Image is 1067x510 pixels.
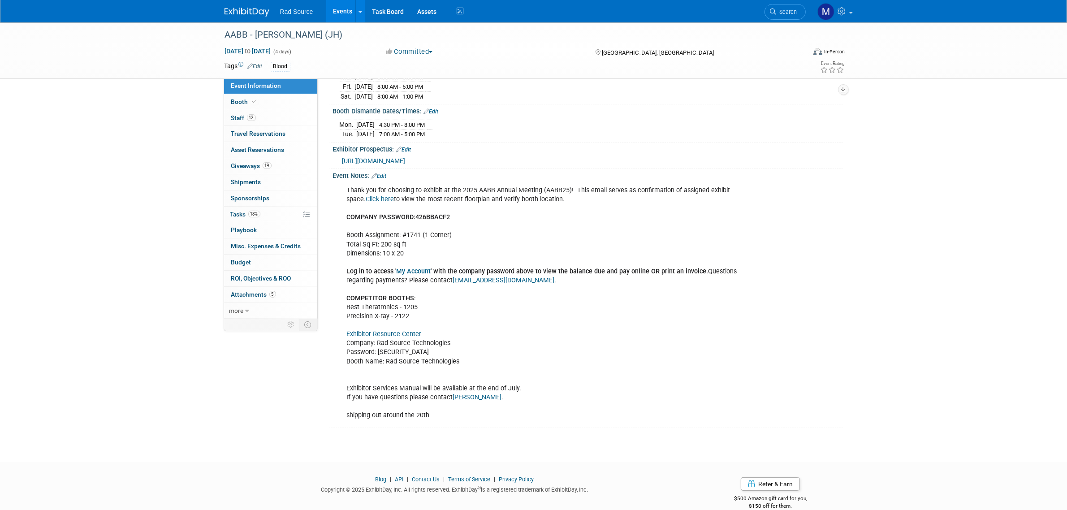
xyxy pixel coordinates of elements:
b: 426BBACF2 [416,213,450,221]
span: 4:30 PM - 8:00 PM [380,121,425,128]
div: Event Rating [820,61,844,66]
a: Privacy Policy [499,476,534,483]
b: Log in to access ' ' with the company password above to view the balance due and pay online OR pr... [347,268,708,275]
td: [DATE] [357,130,375,139]
td: Mon. [340,120,357,130]
div: Exhibitor Prospectus: [333,143,843,154]
b: COMPETITOR [347,294,387,302]
a: more [224,303,317,319]
span: 18% [248,211,260,217]
span: 12 [247,114,256,121]
span: Giveaways [231,162,272,169]
b: COMPANY PASSWORD: [347,213,416,221]
span: Booth [231,98,259,105]
div: Event Notes: [333,169,843,181]
div: Blood [271,62,290,71]
span: Travel Reservations [231,130,286,137]
span: Playbook [231,226,257,233]
a: Edit [424,108,439,115]
td: Fri. [340,82,355,92]
span: Event Information [231,82,281,89]
a: [PERSON_NAME] [453,393,502,401]
a: Misc. Expenses & Credits [224,238,317,254]
span: Shipments [231,178,261,186]
td: Tue. [340,130,357,139]
a: Exhibitor Resource Center [347,330,422,338]
span: | [441,476,447,483]
span: ROI, Objectives & ROO [231,275,291,282]
span: Rad Source [280,8,313,15]
a: Budget [224,255,317,270]
a: Refer & Earn [741,477,800,491]
div: AABB - [PERSON_NAME] (JH) [222,27,792,43]
a: Giveaways19 [224,158,317,174]
a: Edit [372,173,387,179]
a: Shipments [224,174,317,190]
span: 8:00 AM - 5:00 PM [378,74,423,81]
b: BOOTHS [389,294,415,302]
a: [EMAIL_ADDRESS][DOMAIN_NAME] [453,277,555,284]
div: Copyright © 2025 ExhibitDay, Inc. All rights reserved. ExhibitDay is a registered trademark of Ex... [225,484,685,494]
span: 8:00 AM - 1:00 PM [378,93,423,100]
a: Booth [224,94,317,110]
span: | [405,476,410,483]
img: Melissa Conboy [817,3,834,20]
a: Event Information [224,78,317,94]
span: 19 [263,162,272,169]
sup: ® [478,485,481,490]
div: Thank you for choosing to exhibit at the 2025 AABB Annual Meeting (AABB25)! This email serves as ... [341,182,744,424]
span: Asset Reservations [231,146,285,153]
i: Booth reservation complete [252,99,257,104]
span: Tasks [230,211,260,218]
td: [DATE] [357,120,375,130]
img: Format-Inperson.png [813,48,822,55]
a: My Account [397,268,431,275]
td: Tags [225,61,263,72]
span: 5 [269,291,276,298]
button: Committed [383,47,436,56]
span: to [244,48,252,55]
span: Search [777,9,797,15]
a: API [395,476,403,483]
span: Attachments [231,291,276,298]
span: | [492,476,497,483]
a: Travel Reservations [224,126,317,142]
span: [DATE] [DATE] [225,47,272,55]
a: Asset Reservations [224,142,317,158]
span: 8:00 AM - 5:00 PM [378,83,423,90]
a: Search [765,4,806,20]
a: Edit [397,147,411,153]
a: Edit [248,63,263,69]
a: Playbook [224,222,317,238]
div: Event Format [753,47,845,60]
div: In-Person [824,48,845,55]
span: | [388,476,393,483]
a: [URL][DOMAIN_NAME] [342,157,406,164]
a: Tasks18% [224,207,317,222]
a: Terms of Service [448,476,490,483]
td: Toggle Event Tabs [299,319,317,330]
a: Staff12 [224,110,317,126]
td: Sat. [340,91,355,101]
div: $500 Amazon gift card for you, [698,489,843,510]
span: Budget [231,259,251,266]
span: Sponsorships [231,194,270,202]
a: ROI, Objectives & ROO [224,271,317,286]
span: 7:00 AM - 5:00 PM [380,131,425,138]
td: Personalize Event Tab Strip [284,319,299,330]
a: Attachments5 [224,287,317,303]
span: Staff [231,114,256,121]
img: ExhibitDay [225,8,269,17]
a: Sponsorships [224,190,317,206]
div: $150 off for them. [698,502,843,510]
span: [GEOGRAPHIC_DATA], [GEOGRAPHIC_DATA] [602,49,714,56]
a: Blog [375,476,386,483]
td: [DATE] [355,82,373,92]
span: Misc. Expenses & Credits [231,242,301,250]
a: Click here [366,195,394,203]
span: more [229,307,244,314]
div: Booth Dismantle Dates/Times: [333,104,843,116]
a: Contact Us [412,476,440,483]
span: (4 days) [273,49,292,55]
